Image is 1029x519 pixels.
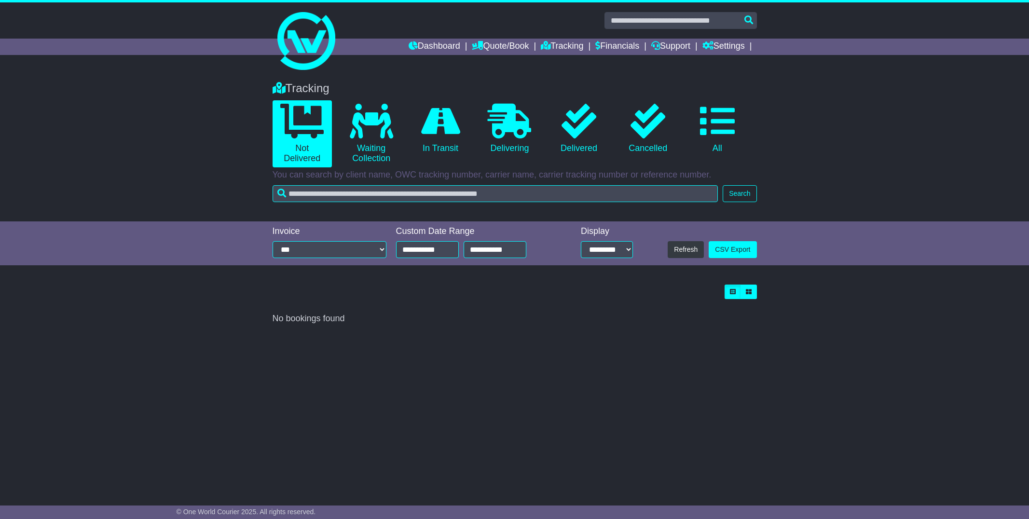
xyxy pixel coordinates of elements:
[723,185,756,202] button: Search
[618,100,678,157] a: Cancelled
[273,226,386,237] div: Invoice
[396,226,551,237] div: Custom Date Range
[595,39,639,55] a: Financials
[702,39,745,55] a: Settings
[273,170,757,180] p: You can search by client name, OWC tracking number, carrier name, carrier tracking number or refe...
[480,100,539,157] a: Delivering
[709,241,756,258] a: CSV Export
[273,314,757,324] div: No bookings found
[177,508,316,516] span: © One World Courier 2025. All rights reserved.
[651,39,690,55] a: Support
[342,100,401,167] a: Waiting Collection
[687,100,747,157] a: All
[581,226,633,237] div: Display
[273,100,332,167] a: Not Delivered
[411,100,470,157] a: In Transit
[409,39,460,55] a: Dashboard
[549,100,608,157] a: Delivered
[268,82,762,96] div: Tracking
[541,39,583,55] a: Tracking
[668,241,704,258] button: Refresh
[472,39,529,55] a: Quote/Book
